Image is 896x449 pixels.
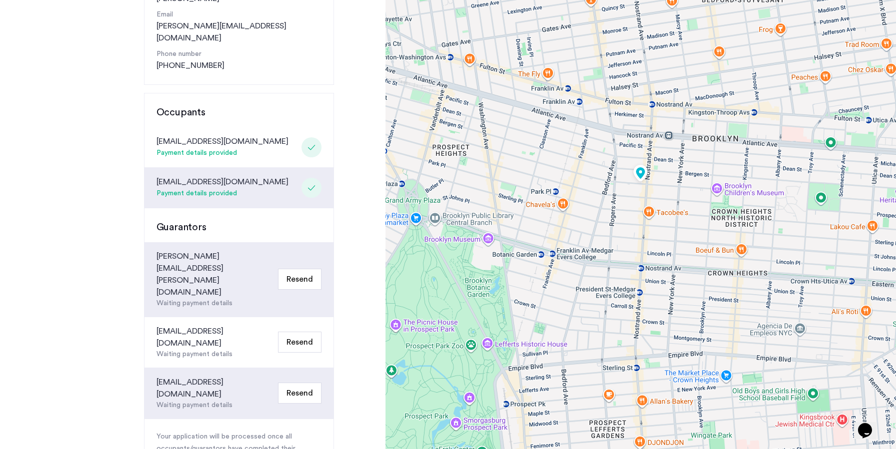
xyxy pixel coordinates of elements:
[156,376,274,400] div: [EMAIL_ADDRESS][DOMAIN_NAME]
[156,9,321,20] p: Email
[156,59,224,71] a: [PHONE_NUMBER]
[156,250,274,298] div: [PERSON_NAME][EMAIL_ADDRESS][PERSON_NAME][DOMAIN_NAME]
[278,332,321,353] button: Resend Email
[156,20,321,44] a: [PERSON_NAME][EMAIL_ADDRESS][DOMAIN_NAME]
[156,147,288,159] div: Payment details provided
[156,400,274,411] div: Waiting payment details
[156,135,288,147] div: [EMAIL_ADDRESS][DOMAIN_NAME]
[156,325,274,349] div: [EMAIL_ADDRESS][DOMAIN_NAME]
[156,49,321,59] p: Phone number
[278,383,321,404] button: Resend Email
[854,409,886,439] iframe: chat widget
[278,269,321,290] button: Resend Email
[156,105,321,119] h3: Occupants
[156,176,288,188] div: [EMAIL_ADDRESS][DOMAIN_NAME]
[156,220,321,234] h3: Guarantors
[156,349,274,360] div: Waiting payment details
[156,298,274,309] div: Waiting payment details
[156,188,288,200] div: Payment details provided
